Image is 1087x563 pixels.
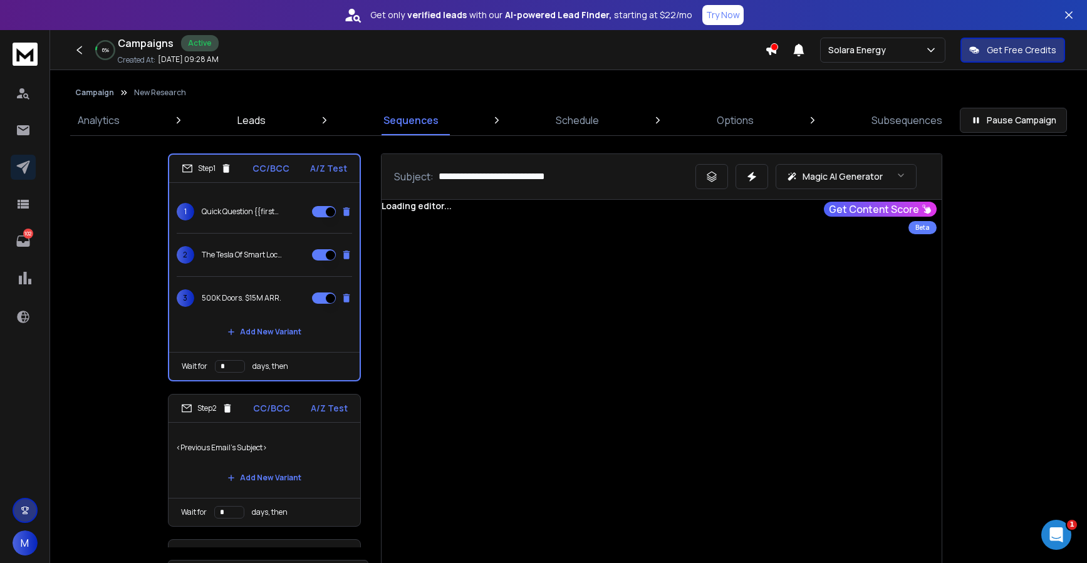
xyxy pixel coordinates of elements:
p: New Research [134,88,186,98]
li: Step2CC/BCCA/Z Test<Previous Email's Subject>Add New VariantWait fordays, then [168,394,361,527]
li: Step1CC/BCCA/Z Test1Quick Question {{firstName}}2The Tesla Of Smart Locks $15M ARR3500K Doors. $1... [168,153,361,381]
p: Wait for [181,507,207,517]
p: Wait for [182,361,207,371]
a: 102 [11,229,36,254]
strong: verified leads [407,9,467,21]
button: Campaign [75,88,114,98]
div: Beta [908,221,937,234]
p: Created At: [118,55,155,65]
a: Subsequences [864,105,950,135]
p: 6 % [102,46,109,54]
p: [DATE] 09:28 AM [158,54,219,65]
p: 500K Doors. $15M ARR. [202,293,281,303]
p: CC/BCC [253,402,290,415]
button: Try Now [702,5,744,25]
p: CC/BCC [253,547,290,560]
p: days, then [252,361,288,371]
p: 102 [23,229,33,239]
a: Analytics [70,105,127,135]
p: The Tesla Of Smart Locks $15M ARR [202,250,282,260]
span: 1 [177,203,194,220]
p: Analytics [78,113,120,128]
div: Step 2 [181,403,233,414]
p: Options [717,113,754,128]
p: Subject: [394,169,434,184]
h1: Campaigns [118,36,174,51]
button: M [13,530,38,555]
button: Get Content Score [824,202,937,217]
p: A/Z Test [311,547,348,560]
p: Solara Energy [828,44,891,56]
div: Step 1 [182,163,232,174]
p: Get only with our starting at $22/mo [370,9,692,21]
button: Magic AI Generator [776,164,917,189]
span: 3 [177,289,194,307]
p: days, then [252,507,288,517]
img: logo [13,43,38,66]
p: <Previous Email's Subject> [176,430,353,465]
p: CC/BCC [252,162,289,175]
p: A/Z Test [311,402,348,415]
span: 1 [1067,520,1077,530]
p: Get Free Credits [987,44,1056,56]
button: Get Free Credits [960,38,1065,63]
p: A/Z Test [310,162,347,175]
button: Add New Variant [217,465,311,490]
strong: AI-powered Lead Finder, [505,9,611,21]
div: Loading editor... [382,200,942,212]
a: Options [709,105,761,135]
iframe: Intercom live chat [1041,520,1071,550]
p: Try Now [706,9,740,21]
p: Subsequences [871,113,942,128]
a: Schedule [548,105,606,135]
p: Magic AI Generator [803,170,883,183]
p: Sequences [383,113,439,128]
p: Leads [237,113,266,128]
a: Sequences [376,105,446,135]
div: Active [181,35,219,51]
a: Leads [230,105,273,135]
span: 2 [177,246,194,264]
p: Schedule [556,113,599,128]
button: Pause Campaign [960,108,1067,133]
p: Quick Question {{firstName}} [202,207,282,217]
button: Add New Variant [217,319,311,344]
